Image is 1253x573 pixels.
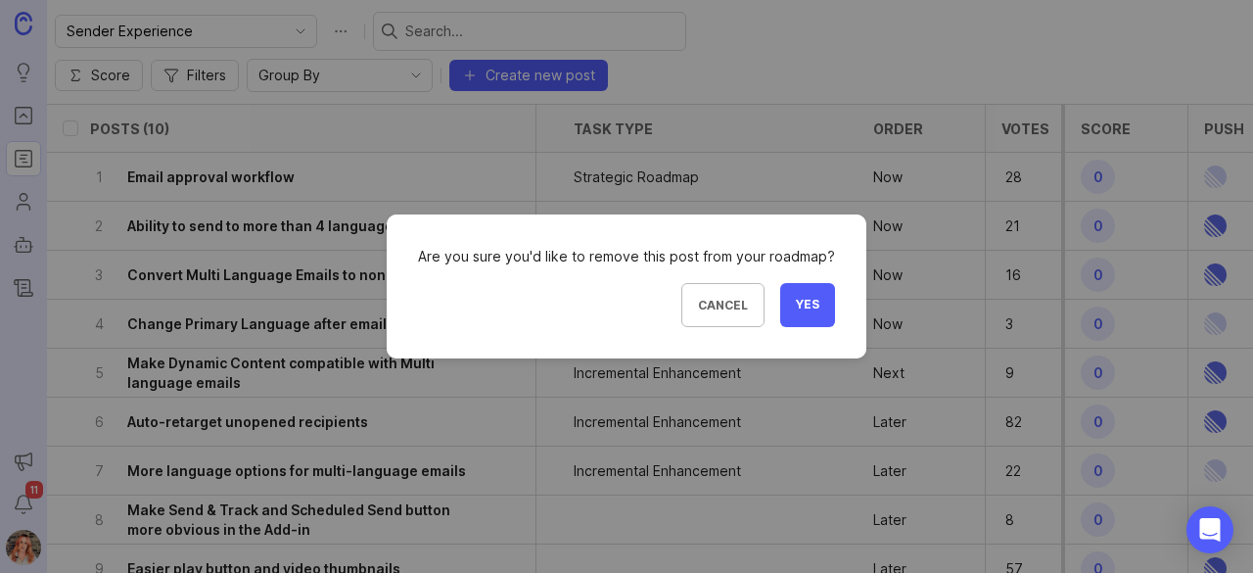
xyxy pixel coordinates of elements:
div: Open Intercom Messenger [1186,506,1233,553]
button: Yes [780,283,835,327]
span: Yes [796,297,819,313]
div: Are you sure you'd like to remove this post from your roadmap? [418,246,835,267]
button: Cancel [681,283,765,327]
span: Cancel [698,298,748,312]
